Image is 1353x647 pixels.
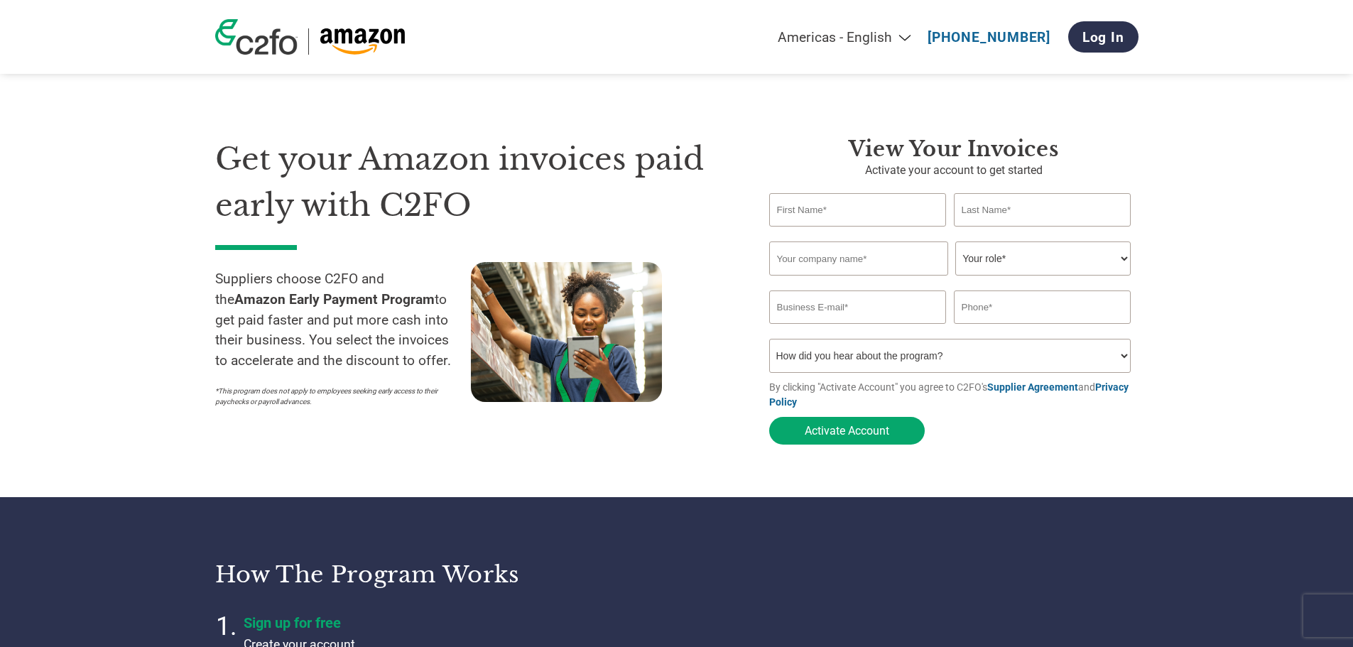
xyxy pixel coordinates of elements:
[215,386,457,407] p: *This program does not apply to employees seeking early access to their paychecks or payroll adva...
[769,380,1139,410] p: By clicking "Activate Account" you agree to C2FO's and
[769,277,1131,285] div: Invalid company name or company name is too long
[1068,21,1139,53] a: Log In
[987,381,1078,393] a: Supplier Agreement
[769,136,1139,162] h3: View Your Invoices
[215,19,298,55] img: c2fo logo
[954,290,1131,324] input: Phone*
[244,614,599,631] h4: Sign up for free
[769,241,948,276] input: Your company name*
[954,325,1131,333] div: Inavlid Phone Number
[471,262,662,402] img: supply chain worker
[928,29,1050,45] a: [PHONE_NUMBER]
[215,560,659,589] h3: How the program works
[320,28,406,55] img: Amazon
[769,162,1139,179] p: Activate your account to get started
[954,228,1131,236] div: Invalid last name or last name is too long
[769,228,947,236] div: Invalid first name or first name is too long
[769,193,947,227] input: First Name*
[769,417,925,445] button: Activate Account
[215,136,727,228] h1: Get your Amazon invoices paid early with C2FO
[954,193,1131,227] input: Last Name*
[234,291,435,308] strong: Amazon Early Payment Program
[769,325,947,333] div: Inavlid Email Address
[215,269,471,371] p: Suppliers choose C2FO and the to get paid faster and put more cash into their business. You selec...
[769,290,947,324] input: Invalid Email format
[769,381,1129,408] a: Privacy Policy
[955,241,1131,276] select: Title/Role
